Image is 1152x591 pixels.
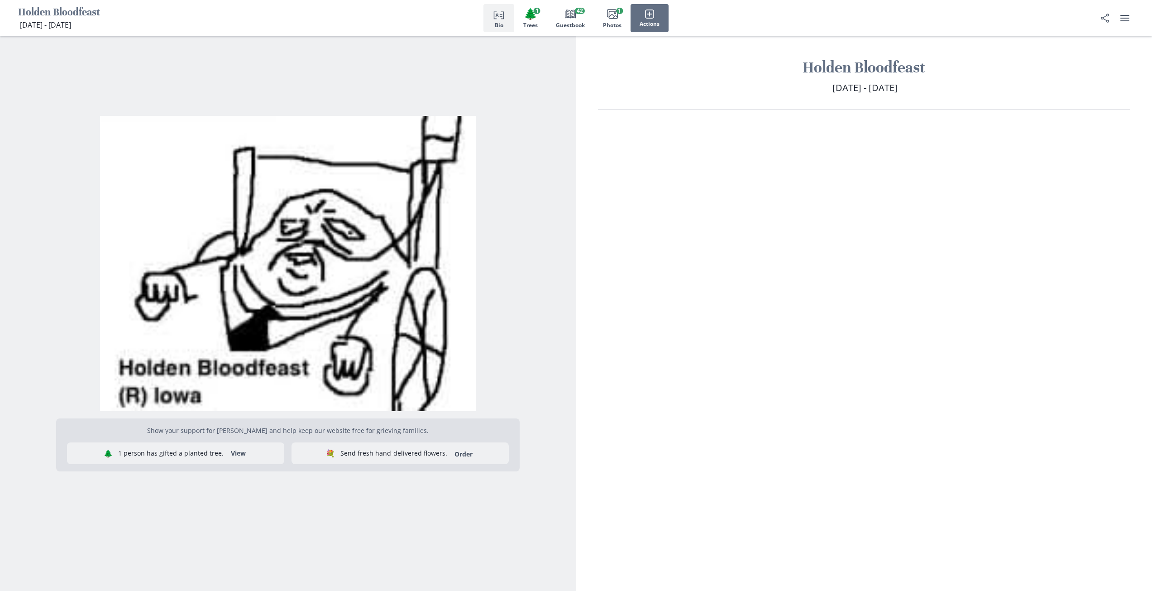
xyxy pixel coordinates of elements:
[18,6,100,20] h1: Holden Bloodfeast
[7,109,569,412] div: Open photos full screen
[20,20,71,30] span: [DATE] - [DATE]
[616,8,623,14] span: 1
[523,22,538,29] span: Trees
[603,22,621,29] span: Photos
[556,22,585,29] span: Guestbook
[832,82,898,94] span: [DATE] - [DATE]
[598,58,1131,77] h1: Holden Bloodfeast
[7,116,569,412] img: Photo of Holden
[449,450,478,458] a: Order
[1096,9,1114,27] button: Share Obituary
[514,4,547,32] button: Trees
[640,21,660,27] span: Actions
[547,4,594,32] button: Guestbook
[594,4,631,32] button: Photos
[495,22,503,29] span: Bio
[67,426,509,435] p: Show your support for [PERSON_NAME] and help keep our website free for grieving families.
[225,446,251,461] button: View
[575,8,585,14] span: 42
[483,4,514,32] button: Bio
[631,4,669,32] button: Actions
[534,8,540,14] span: 1
[1116,9,1134,27] button: user menu
[524,7,537,20] span: Tree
